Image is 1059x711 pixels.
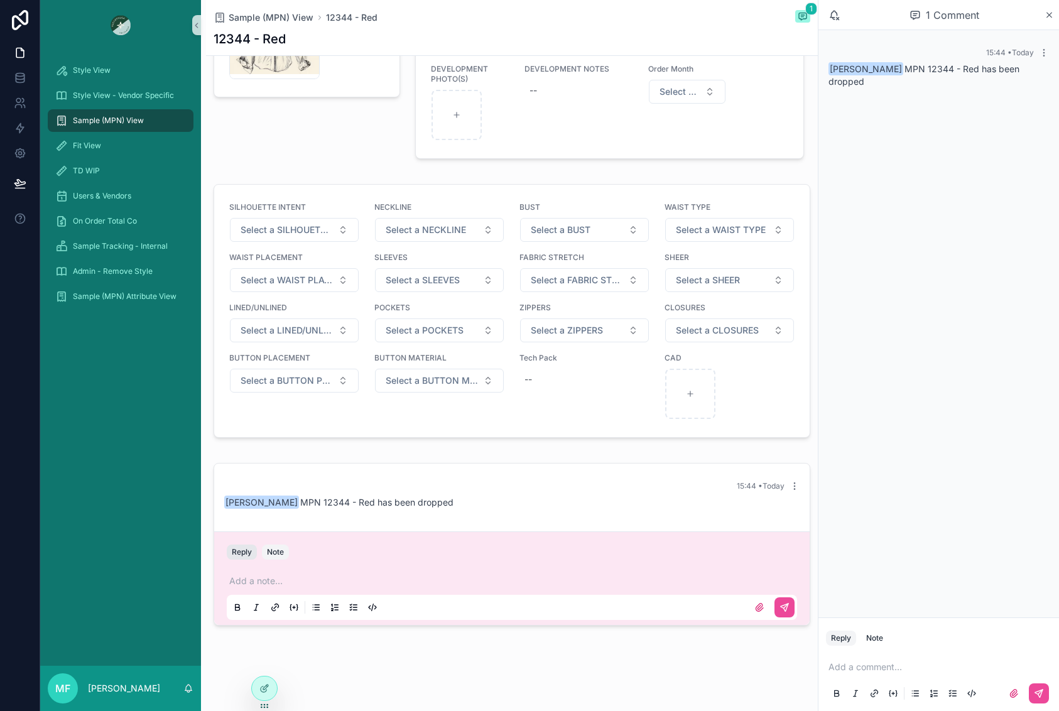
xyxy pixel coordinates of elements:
span: TD WIP [73,166,100,176]
div: Note [866,633,883,643]
span: 15:44 • Today [986,48,1034,57]
span: CLOSURES [665,303,795,313]
div: Note [267,547,284,557]
span: Fit View [73,141,101,151]
span: Select a FABRIC STRETCH [531,274,623,286]
button: Select Button [230,268,359,292]
span: [PERSON_NAME] [828,62,903,75]
a: Fit View [48,134,193,157]
a: Style View - Vendor Specific [48,84,193,107]
a: 12344 - Red [326,11,377,24]
span: Order Month [648,64,726,74]
button: Note [262,545,289,560]
span: Select a WAIST TYPE [676,224,766,236]
button: Select Button [230,218,359,242]
a: Users & Vendors [48,185,193,207]
span: BUST [519,202,649,212]
span: Select a ZIPPERS [531,324,603,337]
span: Tech Pack [519,353,649,363]
a: On Order Total Co [48,210,193,232]
div: scrollable content [40,50,201,324]
span: MPN 12344 - Red has been dropped [828,63,1019,87]
span: 1 Comment [926,8,979,23]
span: Sample (MPN) View [229,11,313,24]
button: Select Button [520,318,649,342]
button: Select Button [375,268,504,292]
a: SILHOUETTE INTENTSelect ButtonNECKLINESelect ButtonBUSTSelect ButtonWAIST TYPESelect ButtonWAIST ... [214,185,810,437]
a: Sample Tracking - Internal [48,235,193,258]
span: Select a LINED/UNLINED [241,324,333,337]
span: Select a SHEER [676,274,740,286]
span: SLEEVES [374,252,504,263]
span: On Order Total Co [73,216,137,226]
span: Style View [73,65,111,75]
span: Select a WAIST PLACEMENT [241,274,333,286]
button: Select Button [375,318,504,342]
span: DEVELOPMENT PHOTO(S) [431,64,509,84]
a: TD WIP [48,160,193,182]
span: Select a BUST [531,224,590,236]
span: Users & Vendors [73,191,131,201]
button: Select Button [230,318,359,342]
span: SHEER [665,252,795,263]
span: CAD [665,353,795,363]
span: ZIPPERS [519,303,649,313]
button: Select Button [375,218,504,242]
div: -- [529,84,537,97]
span: 1 [805,3,817,15]
img: App logo [111,15,131,35]
span: Select a SILHOUETTE INTENT [241,224,333,236]
button: Select Button [665,318,794,342]
p: [PERSON_NAME] [88,682,160,695]
button: Select Button [375,369,504,393]
button: Select Button [520,268,649,292]
span: MF [55,681,70,696]
span: Select a NECKLINE [386,224,466,236]
span: Admin - Remove Style [73,266,153,276]
span: Style View - Vendor Specific [73,90,174,100]
span: WAIST PLACEMENT [229,252,359,263]
a: Admin - Remove Style [48,260,193,283]
span: Select a BUTTON PLACEMENT [241,374,333,387]
span: 15:44 • Today [737,481,785,491]
span: FABRIC STRETCH [519,252,649,263]
button: Select Button [665,218,794,242]
span: Sample (MPN) View [73,116,144,126]
span: [PERSON_NAME] [224,496,299,509]
span: BUTTON PLACEMENT [229,353,359,363]
span: Select a Order Month [660,85,700,98]
a: Sample (MPN) View [48,109,193,132]
span: LINED/UNLINED [229,303,359,313]
span: Sample (MPN) Attribute View [73,291,176,301]
button: Select Button [649,80,725,104]
span: Select a BUTTON MATERIAL [386,374,478,387]
span: MPN 12344 - Red has been dropped [224,497,453,507]
span: BUTTON MATERIAL [374,353,504,363]
span: WAIST TYPE [665,202,795,212]
span: Sample Tracking - Internal [73,241,168,251]
a: Style View [48,59,193,82]
a: Sample (MPN) Attribute View [48,285,193,308]
span: NECKLINE [374,202,504,212]
button: Select Button [520,218,649,242]
span: SILHOUETTE INTENT [229,202,359,212]
span: Select a SLEEVES [386,274,460,286]
button: Select Button [230,369,359,393]
span: DEVELOPMENT NOTES [524,64,634,74]
button: 1 [795,10,810,25]
div: -- [524,373,532,386]
a: Sample (MPN) View [214,11,313,24]
button: Select Button [665,268,794,292]
button: Reply [826,631,856,646]
button: Note [861,631,888,646]
span: Select a CLOSURES [676,324,759,337]
h1: 12344 - Red [214,30,286,48]
button: Reply [227,545,257,560]
span: POCKETS [374,303,504,313]
span: Select a POCKETS [386,324,464,337]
